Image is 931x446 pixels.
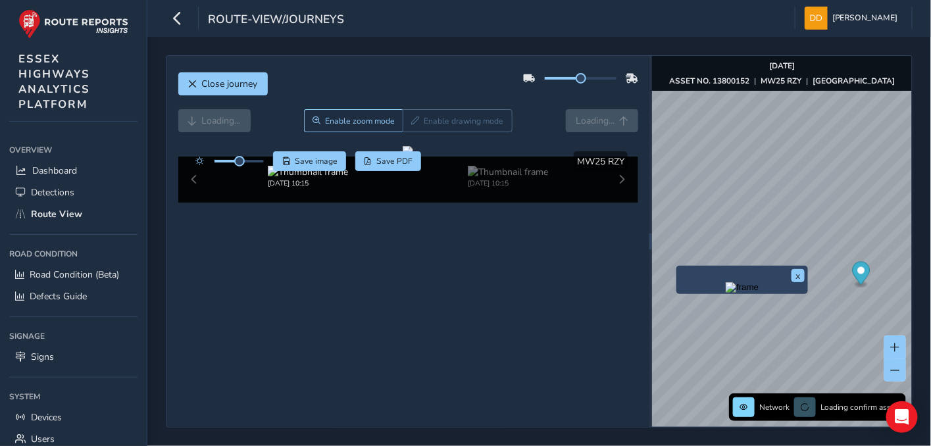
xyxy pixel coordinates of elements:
[208,11,344,30] span: route-view/journeys
[832,7,898,30] span: [PERSON_NAME]
[9,160,138,182] a: Dashboard
[178,72,268,95] button: Close journey
[468,178,548,188] div: [DATE] 10:15
[295,156,338,166] span: Save image
[304,109,403,132] button: Zoom
[680,282,805,291] button: Preview frame
[9,407,138,428] a: Devices
[268,178,348,188] div: [DATE] 10:15
[202,78,258,90] span: Close journey
[355,151,422,171] button: PDF
[9,326,138,346] div: Signage
[31,433,55,445] span: Users
[18,9,128,39] img: rr logo
[759,402,790,412] span: Network
[30,268,119,281] span: Road Condition (Beta)
[325,116,395,126] span: Enable zoom mode
[9,244,138,264] div: Road Condition
[820,402,902,412] span: Loading confirm assets
[31,411,62,424] span: Devices
[9,182,138,203] a: Detections
[761,76,801,86] strong: MW25 RZY
[577,155,624,168] span: MW25 RZY
[9,346,138,368] a: Signs
[273,151,346,171] button: Save
[31,186,74,199] span: Detections
[669,76,895,86] div: | |
[268,166,348,178] img: Thumbnail frame
[32,164,77,177] span: Dashboard
[769,61,795,71] strong: [DATE]
[9,140,138,160] div: Overview
[31,208,82,220] span: Route View
[805,7,903,30] button: [PERSON_NAME]
[9,264,138,285] a: Road Condition (Beta)
[31,351,54,363] span: Signs
[805,7,828,30] img: diamond-layout
[813,76,895,86] strong: [GEOGRAPHIC_DATA]
[468,166,548,178] img: Thumbnail frame
[18,51,90,112] span: ESSEX HIGHWAYS ANALYTICS PLATFORM
[30,290,87,303] span: Defects Guide
[9,285,138,307] a: Defects Guide
[9,387,138,407] div: System
[792,269,805,282] button: x
[726,282,759,293] img: frame
[853,262,870,289] div: Map marker
[669,76,749,86] strong: ASSET NO. 13800152
[9,203,138,225] a: Route View
[376,156,413,166] span: Save PDF
[886,401,918,433] div: Open Intercom Messenger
